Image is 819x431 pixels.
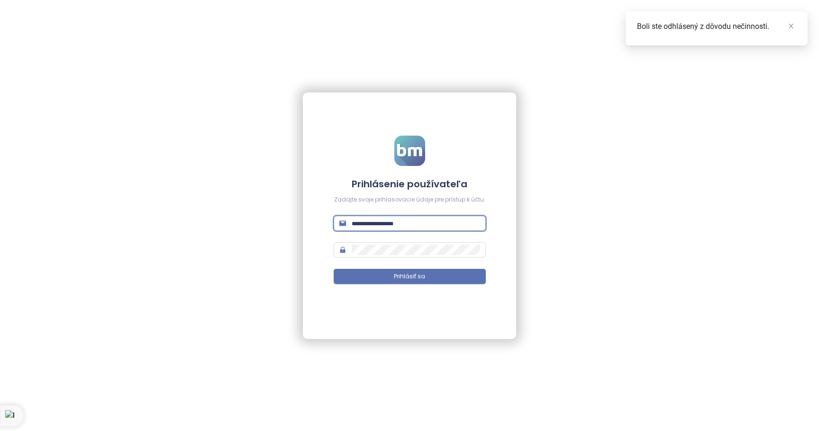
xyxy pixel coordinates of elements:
span: Prihlásiť sa [394,272,425,281]
div: Boli ste odhlásený z dôvodu nečinnosti. [637,21,796,32]
span: close [788,23,794,29]
h4: Prihlásenie používateľa [334,177,486,191]
span: lock [339,247,346,253]
div: Zadajte svoje prihlasovacie údaje pre prístup k účtu. [334,195,486,204]
span: mail [339,220,346,227]
img: logo [394,136,425,166]
button: Prihlásiť sa [334,269,486,284]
